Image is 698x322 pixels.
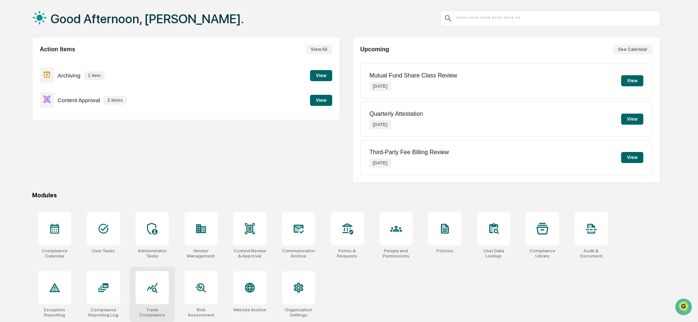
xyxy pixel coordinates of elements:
[370,111,423,117] p: Quarterly Attestation
[58,72,81,79] p: Archiving
[87,307,120,318] div: Compliance Reporting Log
[136,248,169,259] div: Administrator Tasks
[233,248,266,259] div: Content Review & Approval
[310,70,332,81] button: View
[310,96,332,103] a: View
[38,248,71,259] div: Compliance Calendar
[621,152,643,163] button: View
[92,248,115,253] div: User Tasks
[370,149,449,156] p: Third-Party Fee Billing Review
[7,108,13,114] div: 🔎
[126,59,135,67] button: Start new chat
[613,45,653,54] button: See Calendar
[477,248,510,259] div: User Data Lookup
[25,56,121,64] div: Start new chat
[7,94,13,100] div: 🖐️
[526,248,559,259] div: Compliance Library
[40,46,75,53] h2: Action Items
[74,125,89,131] span: Pylon
[52,125,89,131] a: Powered byPylon
[282,248,315,259] div: Communications Archive
[621,75,643,86] button: View
[370,120,391,129] p: [DATE]
[51,11,244,26] h1: Good Afternoon, [PERSON_NAME].
[25,64,93,70] div: We're available if you need us!
[370,72,457,79] p: Mutual Fund Share Class Review
[360,46,389,53] h2: Upcoming
[15,93,48,100] span: Preclearance
[184,307,218,318] div: Risk Assessment
[4,90,51,103] a: 🖐️Preclearance
[370,82,391,91] p: [DATE]
[32,192,660,199] div: Modules
[58,97,100,103] p: Content Approval
[436,248,453,253] div: Policies
[15,107,47,114] span: Data Lookup
[575,248,608,259] div: Audit & Document Logs
[331,248,364,259] div: Forms & Requests
[7,56,21,70] img: 1746055101610-c473b297-6a78-478c-a979-82029cc54cd1
[310,72,332,79] a: View
[310,95,332,106] button: View
[61,93,92,100] span: Attestations
[370,159,391,167] p: [DATE]
[84,72,105,80] p: 1 item
[306,45,332,54] button: View All
[184,248,218,259] div: Vendor Management
[51,90,95,103] a: 🗄️Attestations
[379,248,413,259] div: People and Permissions
[621,114,643,125] button: View
[136,307,169,318] div: Trade Compliance
[674,298,694,318] iframe: Open customer support
[54,94,59,100] div: 🗄️
[7,15,135,27] p: How can we help?
[282,307,315,318] div: Organization Settings
[233,307,266,312] div: Website Archive
[104,96,126,104] p: 2 items
[4,104,50,117] a: 🔎Data Lookup
[38,307,71,318] div: Exception Reporting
